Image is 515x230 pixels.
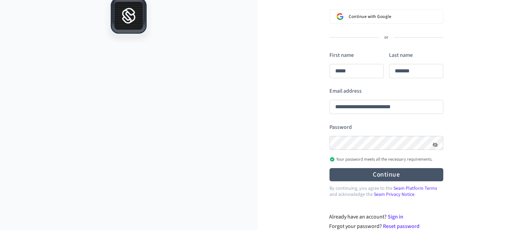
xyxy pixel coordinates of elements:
button: Continue [329,168,443,181]
p: or [384,34,388,41]
button: Sign in with GoogleContinue with Google [329,9,443,24]
a: Seam Platform Terms [393,185,437,192]
label: Last name [389,51,413,59]
span: Continue with Google [349,14,391,19]
a: Seam Privacy Notice [374,191,414,198]
a: Sign in [388,213,403,221]
div: Already have an account? [329,213,443,221]
img: Sign in with Google [337,13,343,20]
label: Email address [329,87,362,95]
label: Password [329,123,352,131]
p: By continuing, you agree to the and acknowledge the . [329,185,443,198]
button: Hide password [431,141,439,149]
p: Your password meets all the necessary requirements. [329,157,432,162]
a: Reset password [383,223,420,230]
label: First name [329,51,354,59]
